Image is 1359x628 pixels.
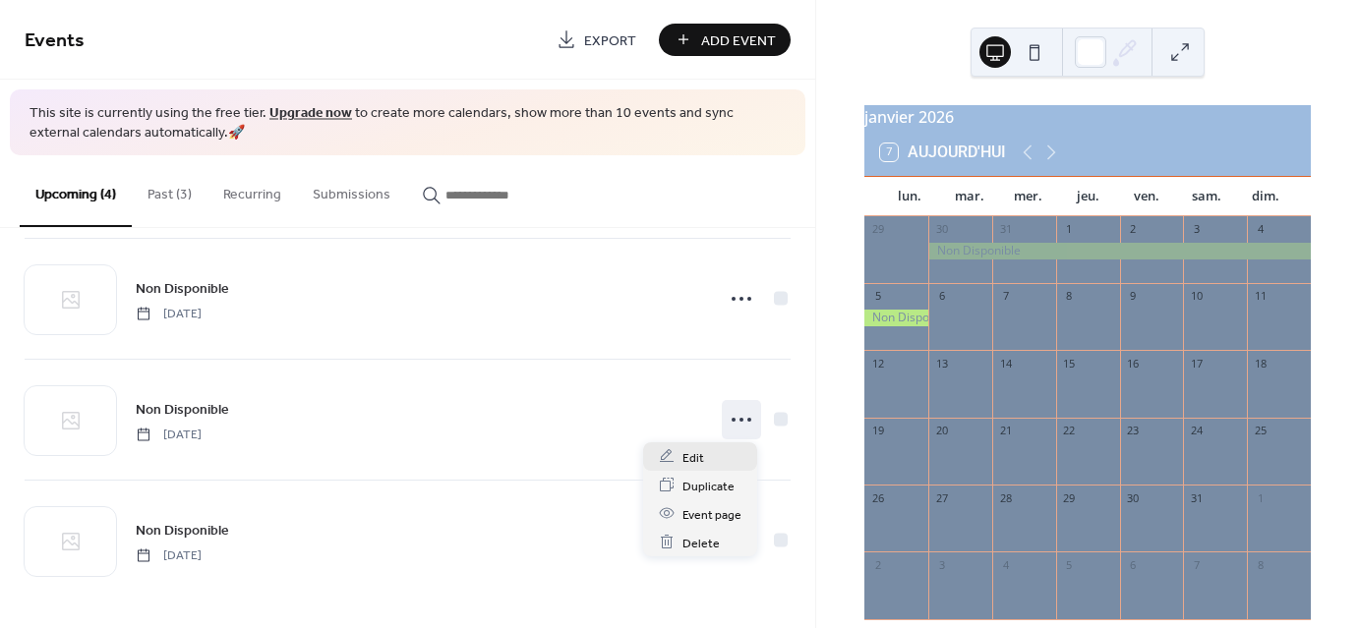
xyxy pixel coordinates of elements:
div: 30 [934,222,949,237]
div: 26 [870,490,885,505]
div: mer. [999,177,1058,216]
span: Add Event [701,30,776,51]
span: Edit [682,447,704,468]
button: Upcoming (4) [20,155,132,227]
a: Non Disponible [136,519,229,542]
div: 29 [1062,490,1077,505]
span: Export [584,30,636,51]
button: 7Aujourd'hui [873,139,1013,166]
div: 28 [998,490,1013,505]
div: 1 [1253,490,1268,505]
div: 31 [998,222,1013,237]
div: 4 [1253,222,1268,237]
div: 6 [1126,557,1141,572]
span: This site is currently using the free tier. to create more calendars, show more than 10 events an... [30,104,786,143]
div: 20 [934,424,949,438]
div: 17 [1189,356,1204,371]
a: Non Disponible [136,277,229,300]
a: Non Disponible [136,398,229,421]
span: Event page [682,504,741,525]
div: 9 [1126,289,1141,304]
div: 22 [1062,424,1077,438]
div: 2 [870,557,885,572]
span: Non Disponible [136,520,229,541]
div: dim. [1236,177,1295,216]
div: 12 [870,356,885,371]
div: 3 [934,557,949,572]
div: 19 [870,424,885,438]
div: 16 [1126,356,1141,371]
span: [DATE] [136,426,202,443]
span: [DATE] [136,305,202,322]
button: Recurring [207,155,297,225]
div: 14 [998,356,1013,371]
div: 11 [1253,289,1268,304]
span: Delete [682,533,720,553]
div: 8 [1253,557,1268,572]
div: 8 [1062,289,1077,304]
div: 1 [1062,222,1077,237]
div: Non Disponible [928,243,1311,259]
div: lun. [880,177,939,216]
span: Non Disponible [136,278,229,299]
div: 3 [1189,222,1204,237]
div: 6 [934,289,949,304]
div: 15 [1062,356,1077,371]
div: 13 [934,356,949,371]
div: 23 [1126,424,1141,438]
div: 7 [998,289,1013,304]
div: 7 [1189,557,1204,572]
div: sam. [1176,177,1235,216]
div: 29 [870,222,885,237]
div: 24 [1189,424,1204,438]
div: ven. [1117,177,1176,216]
a: Upgrade now [269,100,352,127]
div: jeu. [1058,177,1117,216]
span: Events [25,22,85,60]
div: 4 [998,557,1013,572]
div: 5 [870,289,885,304]
div: 21 [998,424,1013,438]
div: Non Disponible [864,310,928,326]
button: Add Event [659,24,791,56]
div: mar. [939,177,998,216]
button: Submissions [297,155,406,225]
span: Duplicate [682,476,735,496]
div: 18 [1253,356,1268,371]
div: janvier 2026 [864,105,1311,129]
div: 30 [1126,490,1141,505]
div: 2 [1126,222,1141,237]
a: Export [542,24,651,56]
div: 31 [1189,490,1204,505]
div: 25 [1253,424,1268,438]
div: 27 [934,490,949,505]
div: 10 [1189,289,1204,304]
button: Past (3) [132,155,207,225]
span: [DATE] [136,546,202,564]
div: 5 [1062,557,1077,572]
span: Non Disponible [136,399,229,420]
